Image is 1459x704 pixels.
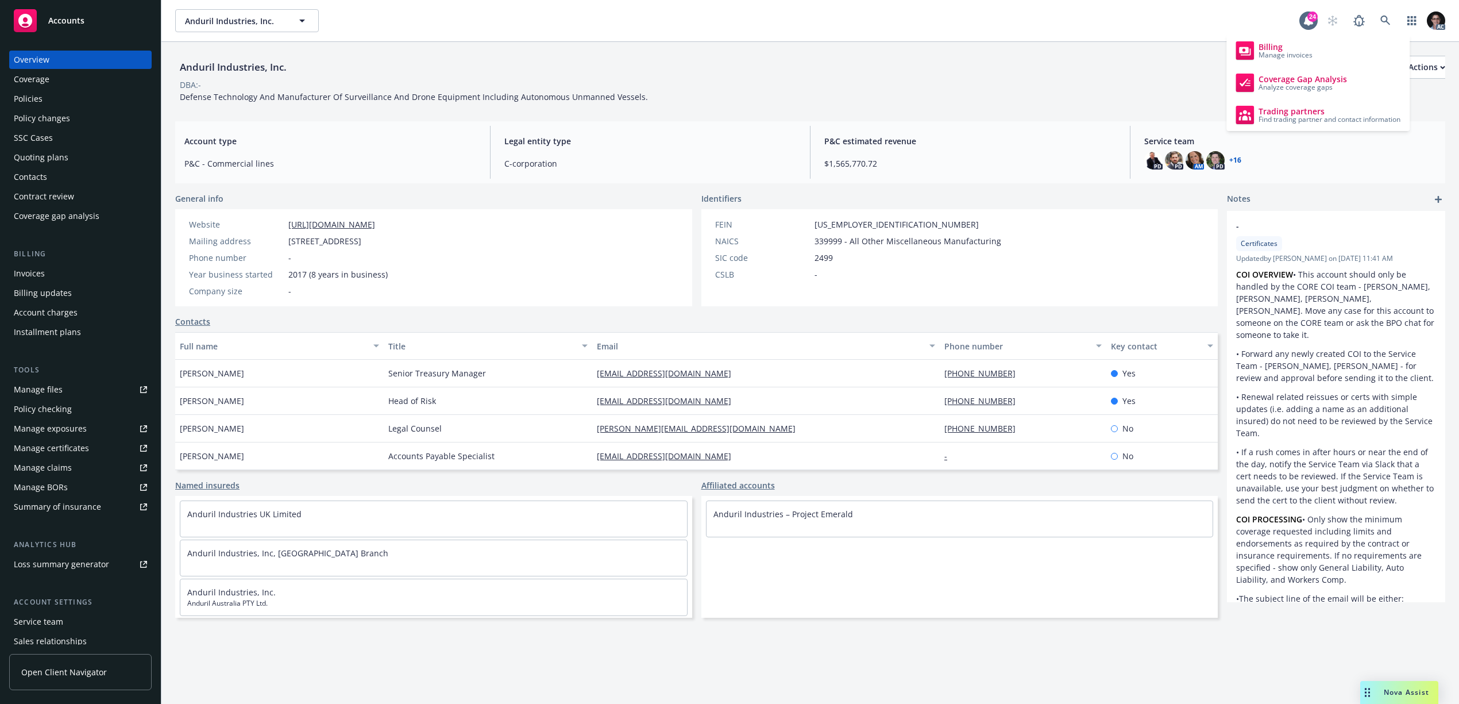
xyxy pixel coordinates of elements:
[9,539,152,551] div: Analytics hub
[1144,151,1163,170] img: photo
[9,187,152,206] a: Contract review
[597,368,740,379] a: [EMAIL_ADDRESS][DOMAIN_NAME]
[14,90,43,108] div: Policies
[815,268,817,280] span: -
[504,157,796,170] span: C-corporation
[1122,450,1133,462] span: No
[189,218,284,230] div: Website
[1321,9,1344,32] a: Start snowing
[14,555,109,574] div: Loss summary generator
[14,284,72,302] div: Billing updates
[1106,332,1218,360] button: Key contact
[388,422,442,434] span: Legal Counsel
[9,264,152,283] a: Invoices
[14,109,70,128] div: Policy changes
[597,340,923,352] div: Email
[180,367,244,379] span: [PERSON_NAME]
[701,479,775,491] a: Affiliated accounts
[9,129,152,147] a: SSC Cases
[14,400,72,418] div: Policy checking
[14,303,78,322] div: Account charges
[9,478,152,497] a: Manage BORs
[180,395,244,407] span: [PERSON_NAME]
[1431,193,1445,206] a: add
[180,422,244,434] span: [PERSON_NAME]
[701,193,742,205] span: Identifiers
[1384,687,1429,697] span: Nova Assist
[175,316,210,328] a: Contacts
[1307,11,1318,22] div: 24
[1241,238,1277,249] span: Certificates
[14,439,89,457] div: Manage certificates
[815,218,979,230] span: [US_EMPLOYER_IDENTIFICATION_NUMBER]
[1236,253,1436,264] span: Updated by [PERSON_NAME] on [DATE] 11:41 AM
[597,395,740,406] a: [EMAIL_ADDRESS][DOMAIN_NAME]
[1236,391,1436,439] p: • Renewal related reissues or certs with simple updates (i.e. adding a name as an additional insu...
[9,323,152,341] a: Installment plans
[1427,11,1445,30] img: photo
[14,323,81,341] div: Installment plans
[1400,9,1423,32] a: Switch app
[815,235,1001,247] span: 339999 - All Other Miscellaneous Manufacturing
[1259,43,1313,52] span: Billing
[14,51,49,69] div: Overview
[9,439,152,457] a: Manage certificates
[1259,75,1347,84] span: Coverage Gap Analysis
[1111,340,1201,352] div: Key contact
[1231,101,1405,129] a: Trading partners
[944,423,1025,434] a: [PHONE_NUMBER]
[9,632,152,651] a: Sales relationships
[1259,116,1400,123] span: Find trading partner and contact information
[1231,69,1405,97] a: Coverage Gap Analysis
[1236,269,1293,280] strong: COI OVERVIEW
[180,91,648,102] span: Defense Technology And Manufacturer Of Surveillance And Drone Equipment Including Autonomous Unma...
[9,168,152,186] a: Contacts
[180,450,244,462] span: [PERSON_NAME]
[940,332,1106,360] button: Phone number
[824,157,1116,170] span: $1,565,770.72
[288,252,291,264] span: -
[1122,395,1136,407] span: Yes
[187,587,276,598] a: Anduril Industries, Inc.
[184,135,476,147] span: Account type
[1236,268,1436,341] p: • This account should only be handled by the CORE COI team - [PERSON_NAME], [PERSON_NAME], [PERSO...
[384,332,592,360] button: Title
[14,129,53,147] div: SSC Cases
[9,248,152,260] div: Billing
[1206,151,1225,170] img: photo
[14,187,74,206] div: Contract review
[944,395,1025,406] a: [PHONE_NUMBER]
[1360,681,1438,704] button: Nova Assist
[9,498,152,516] a: Summary of insurance
[9,400,152,418] a: Policy checking
[9,5,152,37] a: Accounts
[715,268,810,280] div: CSLB
[14,380,63,399] div: Manage files
[1236,593,1436,605] p: •The subject line of the email will be either:
[288,235,361,247] span: [STREET_ADDRESS]
[1408,56,1445,78] div: Actions
[175,9,319,32] button: Anduril Industries, Inc.
[1122,367,1136,379] span: Yes
[597,423,805,434] a: [PERSON_NAME][EMAIL_ADDRESS][DOMAIN_NAME]
[9,70,152,89] a: Coverage
[189,252,284,264] div: Phone number
[9,555,152,574] a: Loss summary generator
[14,420,87,438] div: Manage exposures
[9,420,152,438] span: Manage exposures
[9,109,152,128] a: Policy changes
[9,303,152,322] a: Account charges
[1122,422,1133,434] span: No
[388,340,575,352] div: Title
[1374,9,1397,32] a: Search
[288,219,375,230] a: [URL][DOMAIN_NAME]
[944,451,956,461] a: -
[1144,135,1436,147] span: Service team
[14,632,87,651] div: Sales relationships
[944,340,1089,352] div: Phone number
[1408,56,1445,79] button: Actions
[9,613,152,631] a: Service team
[388,395,436,407] span: Head of Risk
[14,498,101,516] div: Summary of insurance
[14,264,45,283] div: Invoices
